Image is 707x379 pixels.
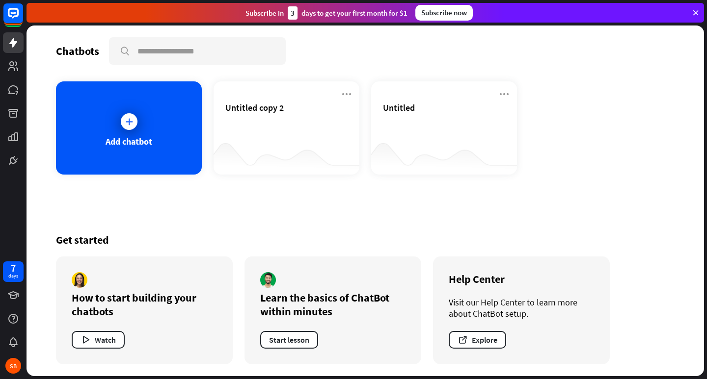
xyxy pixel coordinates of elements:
div: 3 [288,6,298,20]
div: SB [5,358,21,374]
button: Explore [449,331,506,349]
div: days [8,273,18,279]
button: Start lesson [260,331,318,349]
a: 7 days [3,261,24,282]
div: Subscribe in days to get your first month for $1 [245,6,408,20]
img: author [260,272,276,288]
div: Learn the basics of ChatBot within minutes [260,291,406,318]
div: How to start building your chatbots [72,291,217,318]
span: Untitled copy 2 [225,102,284,113]
span: Untitled [383,102,415,113]
div: Help Center [449,272,594,286]
div: Visit our Help Center to learn more about ChatBot setup. [449,297,594,319]
img: author [72,272,87,288]
button: Watch [72,331,125,349]
div: Subscribe now [415,5,473,21]
button: Open LiveChat chat widget [8,4,37,33]
div: 7 [11,264,16,273]
div: Add chatbot [106,136,152,147]
div: Chatbots [56,44,99,58]
div: Get started [56,233,675,247]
